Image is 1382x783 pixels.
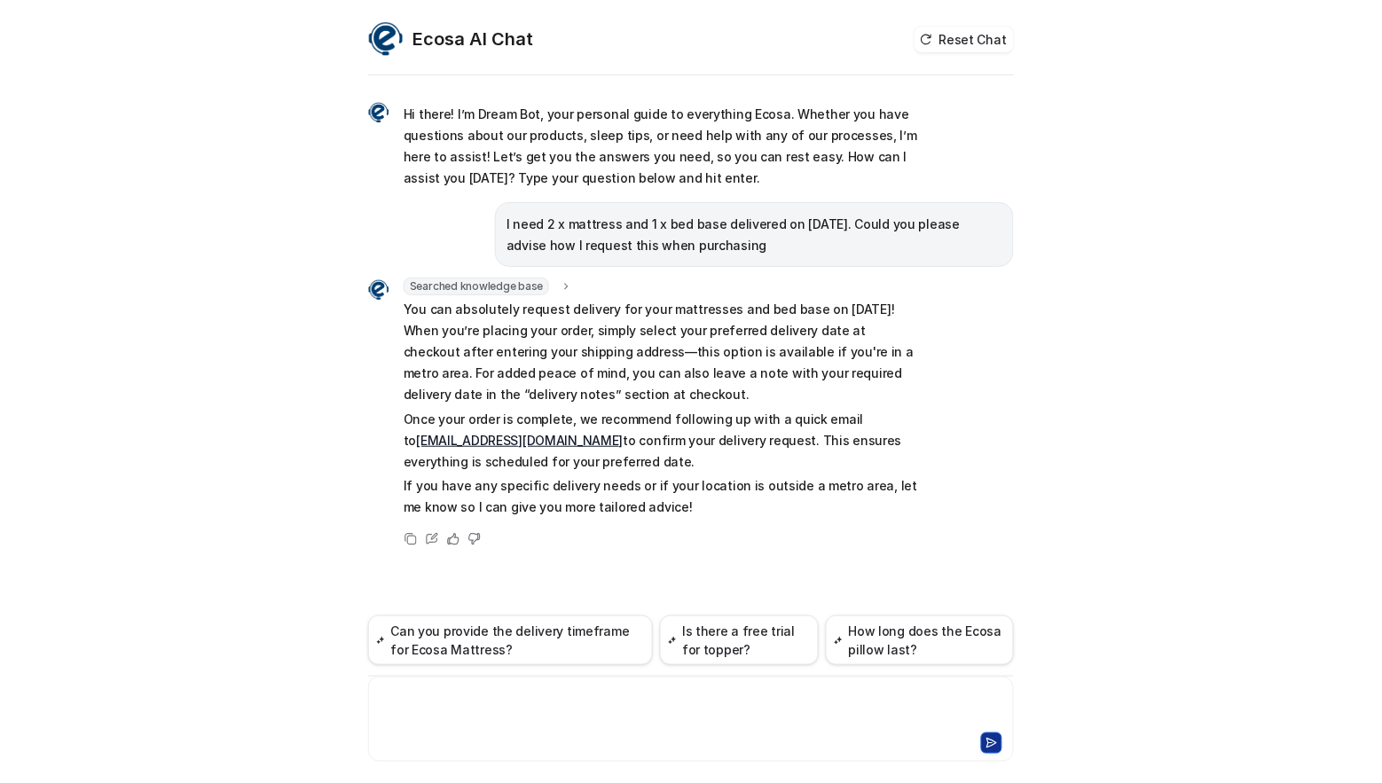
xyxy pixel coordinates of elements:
[826,615,1014,665] button: How long does the Ecosa pillow last?
[416,433,623,448] a: [EMAIL_ADDRESS][DOMAIN_NAME]
[404,299,923,405] p: You can absolutely request delivery for your mattresses and bed base on [DATE]! When you’re placi...
[660,615,819,665] button: Is there a free trial for topper?
[368,102,389,123] img: Widget
[506,214,1002,256] p: I need 2 x mattress and 1 x bed base delivered on [DATE]. Could you please advise how I request t...
[368,615,653,665] button: Can you provide the delivery timeframe for Ecosa Mattress?
[404,278,549,295] span: Searched knowledge base
[404,104,923,189] p: Hi there! I’m Dream Bot, your personal guide to everything Ecosa. Whether you have questions abou...
[404,475,923,518] p: If you have any specific delivery needs or if your location is outside a metro area, let me know ...
[368,279,389,301] img: Widget
[915,27,1014,52] button: Reset Chat
[412,27,533,51] h2: Ecosa AI Chat
[368,21,404,57] img: Widget
[404,409,923,473] p: Once your order is complete, we recommend following up with a quick email to to confirm your deli...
